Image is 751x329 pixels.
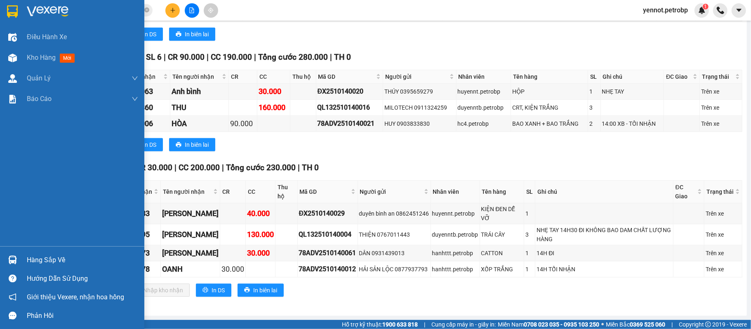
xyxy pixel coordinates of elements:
[298,245,358,261] td: 78ADV2510140061
[143,140,156,149] span: In DS
[136,163,172,172] span: CR 30.000
[706,249,741,258] div: Trên xe
[525,265,534,274] div: 1
[9,293,16,301] span: notification
[601,323,604,326] span: ⚪️
[636,5,694,15] span: yennot.petrobp
[431,181,480,203] th: Nhân viên
[385,72,447,81] span: Người gửi
[226,163,296,172] span: Tổng cước 230.000
[185,140,209,149] span: In biên lai
[298,224,358,245] td: QL132510140004
[162,263,219,275] div: OANH
[601,70,664,84] th: Ghi chú
[246,181,275,203] th: CC
[735,7,743,14] span: caret-down
[512,119,586,128] div: BAO XANH + BAO TRẮNG
[144,7,149,12] span: close-circle
[706,230,741,239] div: Trên xe
[705,322,711,327] span: copyright
[524,181,535,203] th: SL
[8,95,17,103] img: solution-icon
[7,5,18,18] img: logo-vxr
[299,208,356,219] div: ĐX2510140029
[342,320,418,329] span: Hỗ trợ kỹ thuật:
[704,4,707,9] span: 1
[525,230,534,239] div: 3
[318,118,382,129] div: 78ADV2510140021
[384,87,454,96] div: THÚY 0395659279
[161,203,220,224] td: MẠNH TƯỜNG
[168,52,205,62] span: CR 90.000
[27,292,124,302] span: Giới thiệu Vexere, nhận hoa hồng
[259,86,289,97] div: 30.000
[164,52,166,62] span: |
[481,249,523,258] div: CATTON
[589,103,599,112] div: 3
[537,249,671,258] div: 14H ĐI
[247,229,274,240] div: 130.000
[275,181,297,203] th: Thu hộ
[330,52,332,62] span: |
[318,72,375,81] span: Mã GD
[162,229,219,240] div: [PERSON_NAME]
[318,86,382,96] div: ĐX2510140020
[481,230,523,239] div: TRÁI CÂY
[170,100,229,116] td: THU
[8,54,17,62] img: warehouse-icon
[172,118,227,129] div: HÒA
[196,284,231,297] button: printerIn DS
[432,230,478,239] div: duyenntb.petrobp
[179,163,220,172] span: CC 200.000
[27,54,56,61] span: Kho hàng
[162,247,219,259] div: [PERSON_NAME]
[537,265,671,274] div: 14H TỐI NHẬN
[60,54,75,63] span: mới
[701,103,741,112] div: Trên xe
[360,187,422,196] span: Người gửi
[512,87,586,96] div: HỘP
[230,118,256,129] div: 90.000
[458,103,510,112] div: duyenntb.petrobp
[480,181,525,203] th: Tên hàng
[334,52,351,62] span: TH 0
[431,320,496,329] span: Cung cấp máy in - giấy in:
[132,96,138,102] span: down
[299,248,356,258] div: 78ADV2510140061
[189,7,195,13] span: file-add
[302,163,319,172] span: TH 0
[481,204,523,223] div: KIỆN ĐEN DỄ VỠ
[698,7,706,14] img: icon-new-feature
[316,116,384,132] td: 78ADV2510140021
[606,320,665,329] span: Miền Bắc
[132,75,138,82] span: down
[211,52,252,62] span: CC 190.000
[298,163,300,172] span: |
[359,249,429,258] div: DÂN 0931439013
[382,321,418,328] strong: 1900 633 818
[602,119,663,128] div: 14:00 XB - TỐI NHẬN
[316,84,384,100] td: ĐX2510140020
[222,163,224,172] span: |
[185,3,199,18] button: file-add
[253,286,277,295] span: In biên lai
[176,31,181,38] span: printer
[8,33,17,42] img: warehouse-icon
[424,320,425,329] span: |
[498,320,599,329] span: Miền Nam
[144,7,149,14] span: close-circle
[127,284,190,297] button: downloadNhập kho nhận
[384,103,454,112] div: MILOTECH 0911324259
[535,181,673,203] th: Ghi chú
[174,163,177,172] span: |
[299,264,356,274] div: 78ADV2510140012
[481,265,523,274] div: XỐP TRẮNG
[318,102,382,113] div: QL132510140016
[666,72,691,81] span: ĐC Giao
[702,72,734,81] span: Trạng thái
[359,265,429,274] div: HẢI SẢN LỘC 0877937793
[172,102,227,113] div: THU
[161,261,220,277] td: OANH
[27,273,138,285] div: Hướng dẫn sử dụng
[537,226,671,244] div: NHẸ TAY 14H30 ĐI KHÔNG BAO DAM CHẤT LƯỢNG HÀNG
